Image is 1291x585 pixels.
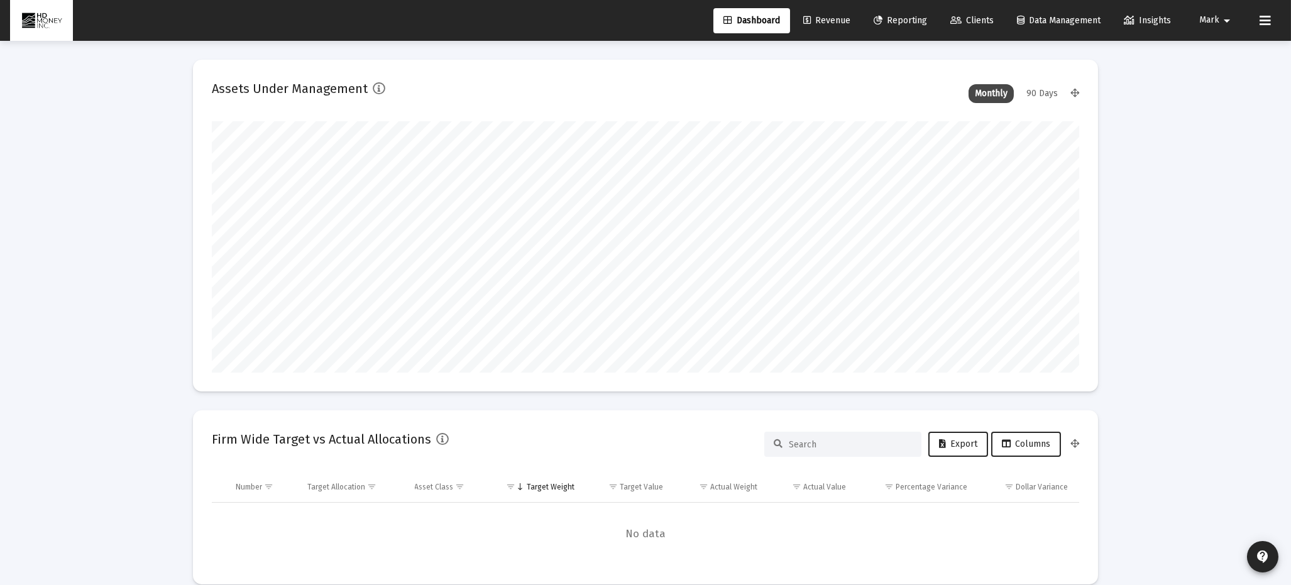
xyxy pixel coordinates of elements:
[1114,8,1181,33] a: Insights
[506,482,515,491] span: Show filter options for column 'Target Weight'
[1124,15,1171,26] span: Insights
[723,15,780,26] span: Dashboard
[1007,8,1111,33] a: Data Management
[1017,15,1101,26] span: Data Management
[367,482,376,491] span: Show filter options for column 'Target Allocation'
[489,472,583,502] td: Column Target Weight
[939,439,977,449] span: Export
[884,482,894,491] span: Show filter options for column 'Percentage Variance'
[19,8,63,33] img: Dashboard
[1020,84,1064,103] div: 90 Days
[307,482,365,492] div: Target Allocation
[940,8,1004,33] a: Clients
[803,482,846,492] div: Actual Value
[1255,549,1270,564] mat-icon: contact_support
[969,84,1014,103] div: Monthly
[803,15,850,26] span: Revenue
[212,527,1079,541] span: No data
[874,15,927,26] span: Reporting
[620,482,663,492] div: Target Value
[928,432,988,457] button: Export
[406,472,490,502] td: Column Asset Class
[236,482,262,492] div: Number
[1184,8,1250,33] button: Mark
[527,482,574,492] div: Target Weight
[212,472,1079,566] div: Data grid
[415,482,454,492] div: Asset Class
[227,472,299,502] td: Column Number
[1016,482,1068,492] div: Dollar Variance
[710,482,757,492] div: Actual Weight
[583,472,672,502] td: Column Target Value
[699,482,708,491] span: Show filter options for column 'Actual Weight'
[789,439,912,450] input: Search
[1002,439,1050,449] span: Columns
[1004,482,1014,491] span: Show filter options for column 'Dollar Variance'
[299,472,406,502] td: Column Target Allocation
[1219,8,1234,33] mat-icon: arrow_drop_down
[792,482,801,491] span: Show filter options for column 'Actual Value'
[1199,15,1219,26] span: Mark
[264,482,273,491] span: Show filter options for column 'Number'
[991,432,1061,457] button: Columns
[793,8,860,33] a: Revenue
[608,482,618,491] span: Show filter options for column 'Target Value'
[672,472,766,502] td: Column Actual Weight
[212,429,431,449] h2: Firm Wide Target vs Actual Allocations
[212,79,368,99] h2: Assets Under Management
[864,8,937,33] a: Reporting
[896,482,967,492] div: Percentage Variance
[456,482,465,491] span: Show filter options for column 'Asset Class'
[713,8,790,33] a: Dashboard
[976,472,1079,502] td: Column Dollar Variance
[855,472,975,502] td: Column Percentage Variance
[950,15,994,26] span: Clients
[766,472,855,502] td: Column Actual Value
